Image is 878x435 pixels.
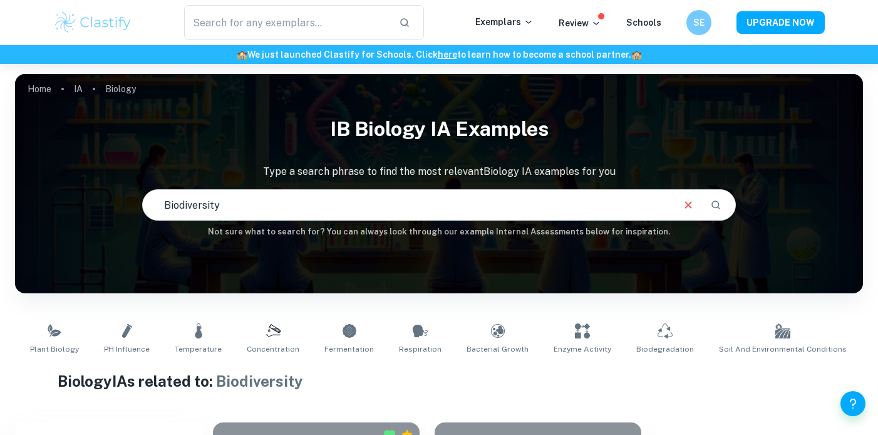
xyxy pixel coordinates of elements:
p: Biology [105,82,136,96]
span: Temperature [175,343,222,355]
p: Exemplars [475,15,534,29]
span: Respiration [399,343,442,355]
span: pH Influence [104,343,150,355]
h6: Not sure what to search for? You can always look through our example Internal Assessments below f... [15,226,863,238]
span: Fermentation [324,343,374,355]
span: Plant Biology [30,343,79,355]
p: Review [559,16,601,30]
a: IA [74,80,83,98]
button: Search [705,194,726,216]
span: Enzyme Activity [554,343,611,355]
a: Schools [626,18,661,28]
h1: Biology IAs related to: [58,370,821,392]
span: Soil and Environmental Conditions [719,343,847,355]
h1: IB Biology IA examples [15,109,863,149]
input: E.g. photosynthesis, coffee and protein, HDI and diabetes... [143,187,671,223]
span: Bacterial Growth [467,343,529,355]
h6: SE [692,16,706,29]
p: Type a search phrase to find the most relevant Biology IA examples for you [15,164,863,179]
button: UPGRADE NOW [736,11,825,34]
span: Biodegradation [636,343,694,355]
span: Concentration [247,343,299,355]
button: Clear [676,193,700,217]
a: here [438,50,457,60]
button: Help and Feedback [840,391,865,416]
span: 🏫 [237,50,247,60]
span: 🏫 [631,50,642,60]
h6: We just launched Clastify for Schools. Click to learn how to become a school partner. [3,48,875,61]
input: Search for any exemplars... [184,5,389,40]
img: Clastify logo [53,10,133,35]
button: SE [686,10,711,35]
a: Home [28,80,51,98]
span: Biodiversity [216,372,303,390]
